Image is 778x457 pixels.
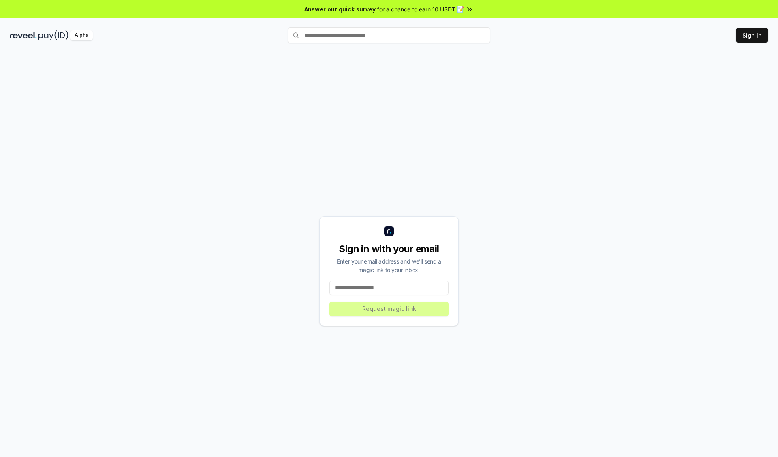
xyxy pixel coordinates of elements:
button: Sign In [736,28,768,43]
div: Sign in with your email [329,242,449,255]
img: logo_small [384,226,394,236]
div: Alpha [70,30,93,40]
div: Enter your email address and we’ll send a magic link to your inbox. [329,257,449,274]
img: pay_id [38,30,68,40]
span: Answer our quick survey [304,5,376,13]
img: reveel_dark [10,30,37,40]
span: for a chance to earn 10 USDT 📝 [377,5,464,13]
